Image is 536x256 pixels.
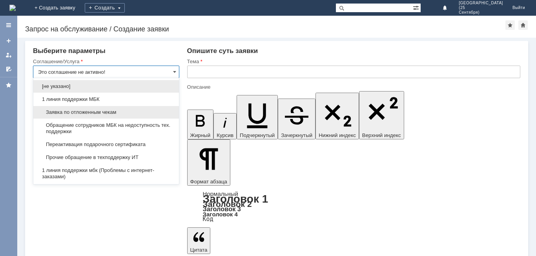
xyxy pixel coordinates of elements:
[505,20,515,30] div: Добавить в избранное
[2,49,15,61] a: Мои заявки
[203,193,268,205] a: Заголовок 1
[25,25,505,33] div: Запрос на обслуживание / Создание заявки
[190,247,208,253] span: Цитата
[38,96,174,102] span: 1 линия поддержки МБК
[203,216,213,223] a: Код
[362,132,401,138] span: Верхний индекс
[319,132,356,138] span: Нижний индекс
[359,91,404,139] button: Верхний индекс
[85,3,125,13] div: Создать
[459,10,503,15] span: Сентября)
[33,59,178,64] div: Соглашение/Услуга
[2,63,15,75] a: Мои согласования
[9,5,16,11] img: logo
[38,83,174,90] span: [не указано]
[187,227,211,254] button: Цитата
[203,211,238,218] a: Заголовок 4
[2,35,15,47] a: Создать заявку
[190,132,211,138] span: Жирный
[203,190,238,197] a: Нормальный
[33,47,106,55] span: Выберите параметры
[38,154,174,161] span: Прочие обращение в техподдержку ИТ
[459,5,503,10] span: (25
[413,4,421,11] span: Расширенный поиск
[187,59,519,64] div: Тема
[38,167,174,180] span: 1 линия поддержки мбк (Проблемы с интернет-заказами)
[213,113,237,139] button: Курсив
[217,132,233,138] span: Курсив
[278,99,315,139] button: Зачеркнутый
[9,5,16,11] a: Перейти на домашнюю страницу
[187,47,258,55] span: Опишите суть заявки
[203,199,252,208] a: Заголовок 2
[203,205,241,212] a: Заголовок 3
[38,141,174,148] span: Переактивация подарочного сертификата
[281,132,312,138] span: Зачеркнутый
[240,132,275,138] span: Подчеркнутый
[190,179,227,185] span: Формат абзаца
[38,109,174,115] span: Заявка по отложенным чекам
[315,93,359,139] button: Нижний индекс
[187,84,519,90] div: Описание
[187,191,520,222] div: Формат абзаца
[237,95,278,139] button: Подчеркнутый
[38,122,174,135] span: Обращение сотрудников МБК на недоступность тех. поддержки
[187,110,214,139] button: Жирный
[459,1,503,5] span: [GEOGRAPHIC_DATA]
[187,139,230,186] button: Формат абзаца
[518,20,528,30] div: Сделать домашней страницей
